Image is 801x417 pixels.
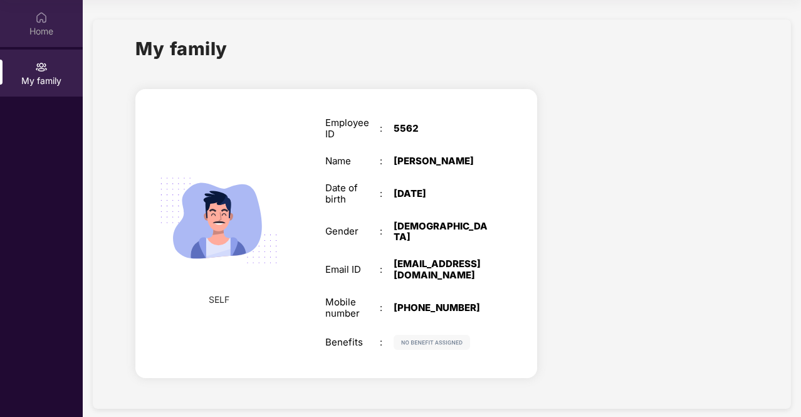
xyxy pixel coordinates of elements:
div: : [380,156,394,167]
div: Date of birth [325,182,380,205]
div: [PHONE_NUMBER] [394,302,489,314]
img: svg+xml;base64,PHN2ZyB4bWxucz0iaHR0cDovL3d3dy53My5vcmcvMjAwMC9zdmciIHdpZHRoPSIyMjQiIGhlaWdodD0iMT... [146,148,291,293]
h1: My family [135,34,228,63]
div: : [380,188,394,199]
div: Benefits [325,337,380,348]
div: Mobile number [325,297,380,319]
div: : [380,337,394,348]
div: : [380,302,394,314]
img: svg+xml;base64,PHN2ZyB4bWxucz0iaHR0cDovL3d3dy53My5vcmcvMjAwMC9zdmciIHdpZHRoPSIxMjIiIGhlaWdodD0iMj... [394,335,470,350]
div: 5562 [394,123,489,134]
div: Gender [325,226,380,237]
div: : [380,226,394,237]
div: Name [325,156,380,167]
div: [DATE] [394,188,489,199]
div: Email ID [325,264,380,275]
div: : [380,264,394,275]
span: SELF [209,293,229,307]
img: svg+xml;base64,PHN2ZyB3aWR0aD0iMjAiIGhlaWdodD0iMjAiIHZpZXdCb3g9IjAgMCAyMCAyMCIgZmlsbD0ibm9uZSIgeG... [35,61,48,73]
div: [PERSON_NAME] [394,156,489,167]
img: svg+xml;base64,PHN2ZyBpZD0iSG9tZSIgeG1sbnM9Imh0dHA6Ly93d3cudzMub3JnLzIwMDAvc3ZnIiB3aWR0aD0iMjAiIG... [35,11,48,24]
div: [EMAIL_ADDRESS][DOMAIN_NAME] [394,258,489,281]
div: : [380,123,394,134]
div: [DEMOGRAPHIC_DATA] [394,221,489,243]
div: Employee ID [325,117,380,140]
